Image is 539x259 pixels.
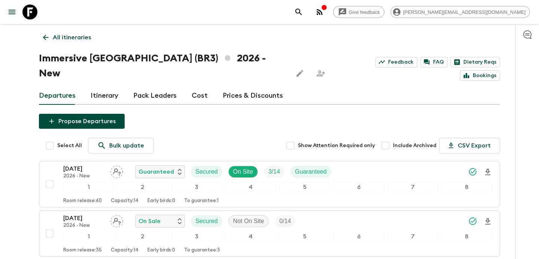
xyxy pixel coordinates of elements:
[195,217,218,226] p: Secured
[4,4,19,19] button: menu
[483,168,492,177] svg: Download Onboarding
[233,167,253,176] p: On Site
[191,166,222,178] div: Secured
[313,66,328,81] span: Share this itinerary
[53,33,91,42] p: All itineraries
[268,167,280,176] p: 3 / 14
[228,215,269,227] div: Not On Site
[223,87,283,105] a: Prices & Discounts
[225,182,276,192] div: 4
[147,247,175,253] p: Early birds: 0
[39,210,500,257] button: [DATE]2026 - NewAssign pack leaderOn SaleSecuredNot On SiteTrip Fill12345678Room release:35Capaci...
[451,57,500,67] a: Dietary Reqs
[275,215,295,227] div: Trip Fill
[57,142,82,149] span: Select All
[375,57,417,67] a: Feedback
[39,87,76,105] a: Departures
[184,247,220,253] p: To guarantee: 3
[63,198,102,204] p: Room release: 60
[39,114,125,129] button: Propose Departures
[225,232,276,241] div: 4
[390,6,530,18] div: [PERSON_NAME][EMAIL_ADDRESS][DOMAIN_NAME]
[110,168,123,174] span: Assign pack leader
[468,167,477,176] svg: Synced Successfully
[191,215,222,227] div: Secured
[279,217,291,226] p: 0 / 14
[171,182,222,192] div: 3
[292,66,307,81] button: Edit this itinerary
[298,142,375,149] span: Show Attention Required only
[39,30,95,45] a: All itineraries
[399,9,530,15] span: [PERSON_NAME][EMAIL_ADDRESS][DOMAIN_NAME]
[63,247,102,253] p: Room release: 35
[39,51,286,81] h1: Immersive [GEOGRAPHIC_DATA] (BR3) 2026 - New
[117,182,168,192] div: 2
[110,217,123,223] span: Assign pack leader
[171,232,222,241] div: 3
[387,182,438,192] div: 7
[138,167,174,176] p: Guaranteed
[195,167,218,176] p: Secured
[192,87,208,105] a: Cost
[88,138,153,153] a: Bulk update
[39,161,500,207] button: [DATE]2026 - NewAssign pack leaderGuaranteedSecuredOn SiteTrip FillGuaranteed12345678Room release...
[333,6,384,18] a: Give feedback
[117,232,168,241] div: 2
[264,166,284,178] div: Trip Fill
[333,232,384,241] div: 6
[228,166,258,178] div: On Site
[63,164,104,173] p: [DATE]
[279,182,330,192] div: 5
[147,198,175,204] p: Early birds: 0
[468,217,477,226] svg: Synced Successfully
[138,217,161,226] p: On Sale
[441,232,492,241] div: 8
[279,232,330,241] div: 5
[483,217,492,226] svg: Download Onboarding
[63,223,104,229] p: 2026 - New
[345,9,384,15] span: Give feedback
[291,4,306,19] button: search adventures
[387,232,438,241] div: 7
[63,214,104,223] p: [DATE]
[295,167,327,176] p: Guaranteed
[420,57,448,67] a: FAQ
[233,217,264,226] p: Not On Site
[109,141,144,150] p: Bulk update
[439,138,500,153] button: CSV Export
[63,173,104,179] p: 2026 - New
[441,182,492,192] div: 8
[184,198,219,204] p: To guarantee: 1
[111,247,138,253] p: Capacity: 14
[91,87,118,105] a: Itinerary
[133,87,177,105] a: Pack Leaders
[393,142,436,149] span: Include Archived
[460,70,500,81] a: Bookings
[63,182,114,192] div: 1
[63,232,114,241] div: 1
[111,198,138,204] p: Capacity: 14
[333,182,384,192] div: 6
